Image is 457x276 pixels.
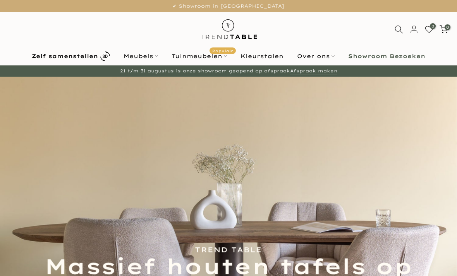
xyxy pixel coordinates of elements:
[430,23,436,29] span: 0
[234,51,290,61] a: Kleurstalen
[165,51,234,61] a: TuinmeubelenPopulair
[195,12,263,46] img: trend-table
[440,25,448,34] a: 0
[445,24,450,30] span: 0
[425,25,433,34] a: 0
[348,53,425,59] b: Showroom Bezoeken
[290,51,342,61] a: Over ons
[290,68,337,74] a: Afspraak maken
[10,2,447,10] p: ✔ Showroom in [GEOGRAPHIC_DATA]
[32,53,98,59] b: Zelf samenstellen
[1,237,40,275] iframe: toggle-frame
[210,48,236,54] span: Populair
[117,51,165,61] a: Meubels
[25,50,117,63] a: Zelf samenstellen
[342,51,432,61] a: Showroom Bezoeken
